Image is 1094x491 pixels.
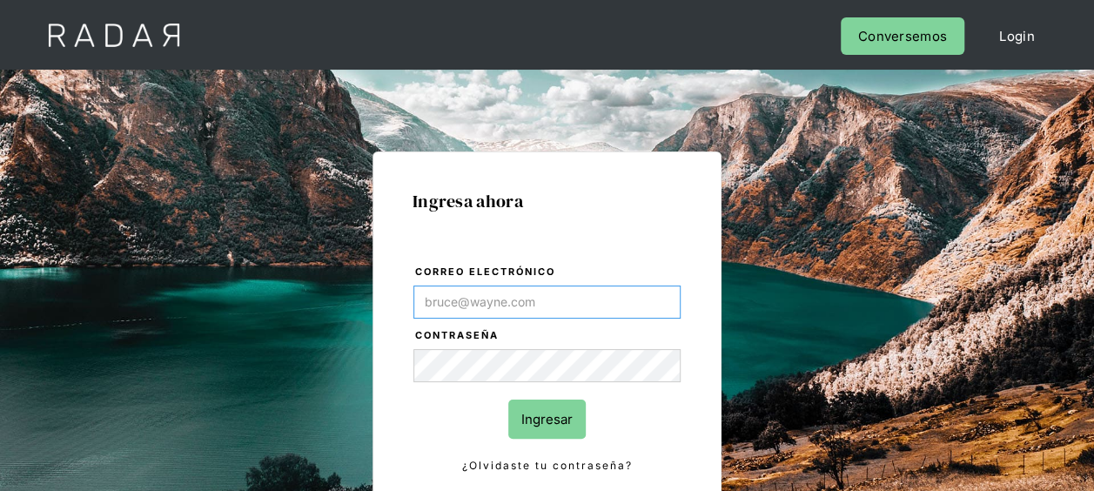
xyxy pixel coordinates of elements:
[413,263,681,475] form: Login Form
[841,17,964,55] a: Conversemos
[413,286,681,319] input: bruce@wayne.com
[982,17,1052,55] a: Login
[508,400,586,439] input: Ingresar
[413,456,681,475] a: ¿Olvidaste tu contraseña?
[415,264,681,281] label: Correo electrónico
[415,327,681,345] label: Contraseña
[413,192,681,211] h1: Ingresa ahora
